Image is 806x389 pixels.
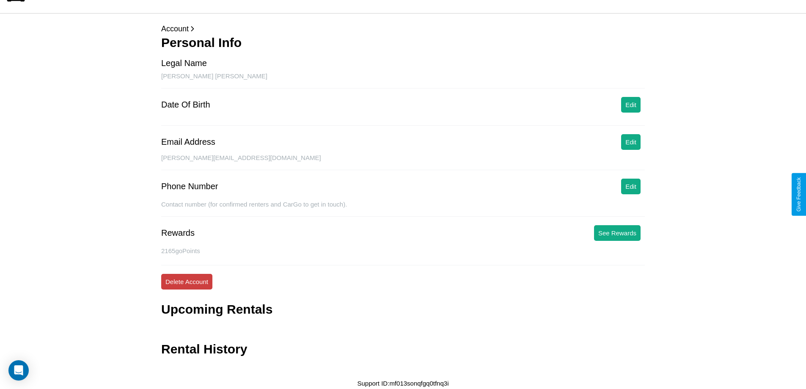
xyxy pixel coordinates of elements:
p: Support ID: mf013sonqfgq0tfnq3i [358,378,449,389]
div: Rewards [161,228,195,238]
div: Phone Number [161,182,218,191]
div: Email Address [161,137,215,147]
div: Open Intercom Messenger [8,360,29,381]
button: Edit [621,134,641,150]
div: Contact number (for confirmed renters and CarGo to get in touch). [161,201,645,217]
div: Give Feedback [796,177,802,212]
div: [PERSON_NAME] [PERSON_NAME] [161,72,645,88]
button: Edit [621,97,641,113]
button: Edit [621,179,641,194]
button: See Rewards [594,225,641,241]
button: Delete Account [161,274,212,290]
h3: Upcoming Rentals [161,302,272,317]
div: [PERSON_NAME][EMAIL_ADDRESS][DOMAIN_NAME] [161,154,645,170]
p: Account [161,22,645,36]
h3: Rental History [161,342,247,356]
p: 2165 goPoints [161,245,645,257]
h3: Personal Info [161,36,645,50]
div: Legal Name [161,58,207,68]
div: Date Of Birth [161,100,210,110]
